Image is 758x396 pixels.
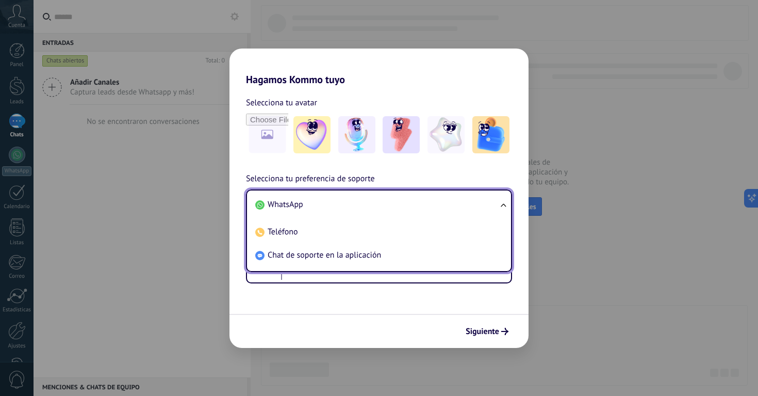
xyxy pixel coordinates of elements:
[229,49,529,86] h2: Hagamos Kommo tuyo
[472,116,509,153] img: -5.jpeg
[427,116,465,153] img: -4.jpeg
[268,250,381,260] span: Chat de soporte en la aplicación
[466,328,499,335] span: Siguiente
[268,227,298,237] span: Teléfono
[268,199,303,210] span: WhatsApp
[383,116,420,153] img: -3.jpeg
[246,172,375,186] span: Selecciona tu preferencia de soporte
[338,116,375,153] img: -2.jpeg
[461,323,513,340] button: Siguiente
[293,116,331,153] img: -1.jpeg
[246,96,317,109] span: Selecciona tu avatar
